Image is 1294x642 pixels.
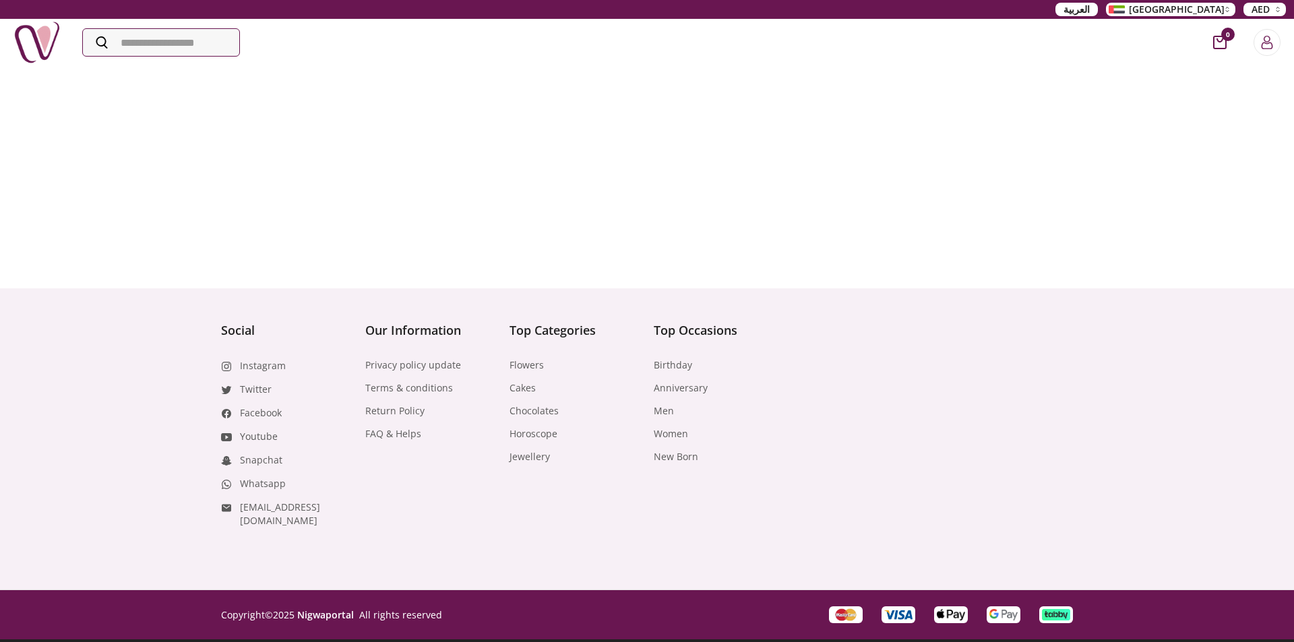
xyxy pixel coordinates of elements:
[365,381,453,395] a: Terms & conditions
[365,427,421,441] a: FAQ & Helps
[240,501,352,527] a: [EMAIL_ADDRESS][DOMAIN_NAME]
[1109,5,1125,13] img: Arabic_dztd3n.png
[934,606,968,623] div: payment-apple-pay
[221,608,442,622] p: Copyright © 2025 All rights reserved
[510,381,536,395] a: Cakes
[240,430,278,443] a: Youtube
[1254,29,1281,56] button: Login
[1106,3,1235,16] button: [GEOGRAPHIC_DATA]
[510,450,550,463] a: Jewellery
[510,427,557,441] a: Horoscope
[989,609,1018,620] img: payment-google-pay
[882,606,915,623] div: Visa
[83,29,239,56] input: Search
[240,477,286,490] a: Whatsapp
[510,404,559,418] a: Chocolates
[829,606,863,623] div: Master Card
[240,453,282,467] a: Snapchat
[240,383,272,396] a: Twitter
[937,609,965,620] img: payment-apple-pay
[1039,606,1073,623] div: payment-tabby
[654,321,784,340] h4: Top Occasions
[297,608,354,621] a: Nigwaportal
[1042,609,1070,620] img: payment-tabby
[654,427,688,441] a: Women
[365,404,425,418] a: Return Policy
[1213,36,1227,49] button: cart-button
[240,359,286,373] a: Instagram
[654,358,692,372] a: Birthday
[1221,28,1235,41] span: 0
[221,321,352,340] h4: Social
[884,609,913,620] img: Visa
[1252,3,1270,16] span: AED
[654,381,708,395] a: Anniversary
[1129,3,1225,16] span: [GEOGRAPHIC_DATA]
[510,358,544,372] a: Flowers
[365,321,496,340] h4: Our Information
[510,321,640,340] h4: Top Categories
[654,404,674,418] a: Men
[13,19,61,66] img: Nigwa-uae-gifts
[834,608,857,622] img: Master Card
[1064,3,1090,16] span: العربية
[1243,3,1286,16] button: AED
[365,358,461,372] a: Privacy policy update
[987,606,1020,623] div: payment-google-pay
[654,450,698,463] a: New Born
[240,406,282,420] a: Facebook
